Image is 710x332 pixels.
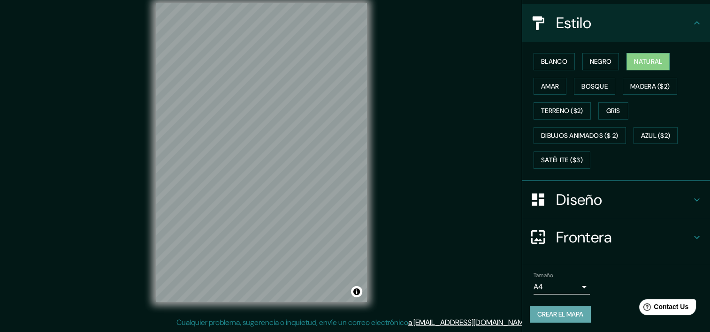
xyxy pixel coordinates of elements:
font: Negro [590,56,612,68]
font: Natural [634,56,662,68]
font: Azul ($2) [641,130,671,142]
button: Bosque [574,78,615,95]
button: Alternar atribución [351,286,362,297]
h4: Diseño [556,190,691,209]
font: Crear el mapa [537,309,583,320]
button: Amar [534,78,566,95]
div: Diseño [522,181,710,219]
font: Madera ($2) [630,81,670,92]
font: Terreno ($2) [541,105,583,117]
a: a [EMAIL_ADDRESS][DOMAIN_NAME] [408,317,529,327]
font: Blanco [541,56,567,68]
button: Terreno ($2) [534,102,591,120]
label: Tamaño [534,271,553,279]
button: Blanco [534,53,575,70]
button: Gris [598,102,628,120]
font: Amar [541,81,559,92]
canvas: Mapa [156,3,367,302]
button: Negro [582,53,619,70]
div: A4 [534,279,590,294]
font: Bosque [581,81,608,92]
font: Dibujos animados ($ 2) [541,130,618,142]
h4: Frontera [556,228,691,247]
button: Natural [626,53,670,70]
font: Satélite ($3) [541,154,583,166]
font: Gris [606,105,620,117]
button: Azul ($2) [634,127,678,144]
div: Frontera [522,219,710,256]
div: Estilo [522,4,710,42]
button: Crear el mapa [530,306,591,323]
button: Dibujos animados ($ 2) [534,127,626,144]
button: Madera ($2) [623,78,677,95]
p: Cualquier problema, sugerencia o inquietud, envíe un correo electrónico . [176,317,531,328]
h4: Estilo [556,14,691,32]
button: Satélite ($3) [534,151,590,169]
iframe: Help widget launcher [626,295,700,322]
